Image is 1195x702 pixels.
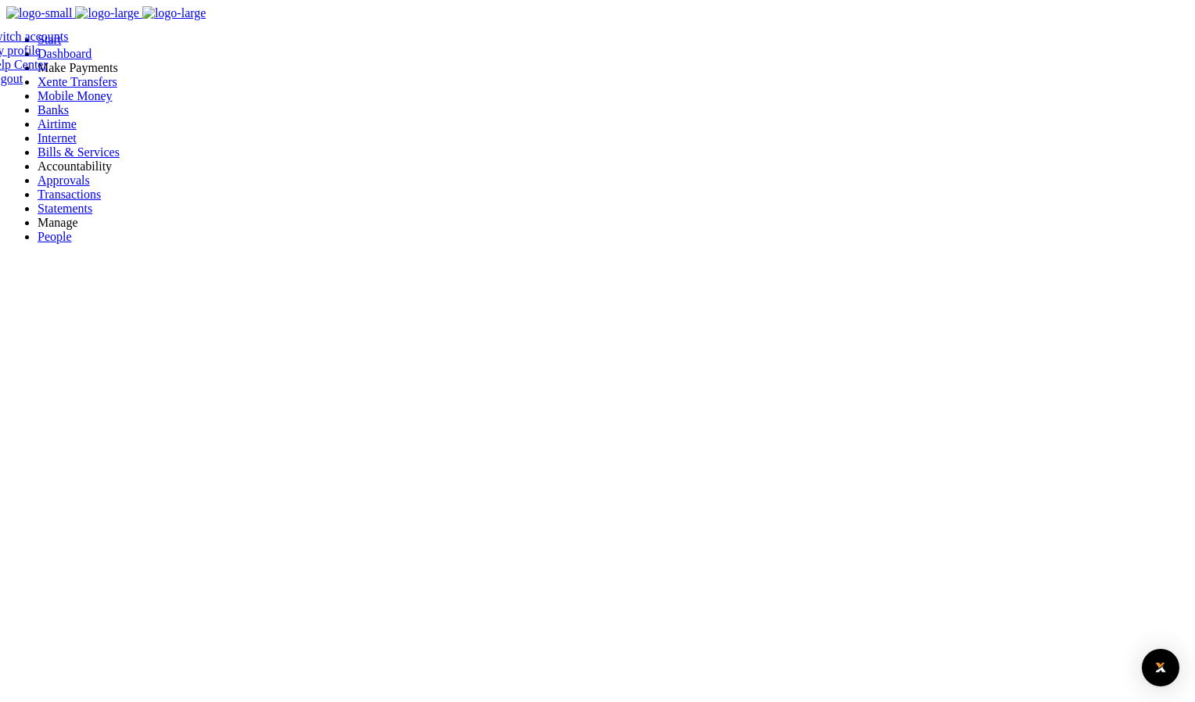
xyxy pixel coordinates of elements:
[38,131,77,145] a: Internet
[38,202,92,215] a: Statements
[38,61,1189,75] li: M
[142,6,206,20] img: logo-large
[6,6,72,20] img: logo-small
[38,145,120,159] a: Bills & Services
[48,61,117,74] span: ake Payments
[38,103,69,116] a: Banks
[1142,649,1179,686] div: Open Intercom Messenger
[52,159,112,173] span: countability
[38,117,77,131] a: Airtime
[38,174,90,187] a: Approvals
[38,89,113,102] a: Mobile Money
[38,159,1189,174] li: Ac
[48,216,77,229] span: anage
[38,216,1189,230] li: M
[38,75,117,88] a: Xente Transfers
[6,6,206,20] a: logo-small logo-large logo-large
[38,188,101,201] a: Transactions
[38,230,72,243] a: People
[75,6,138,20] img: logo-large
